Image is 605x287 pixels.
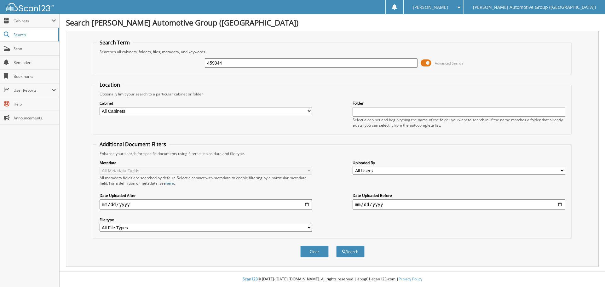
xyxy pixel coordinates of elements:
[573,257,605,287] iframe: Chat Widget
[14,74,56,79] span: Bookmarks
[96,141,169,148] legend: Additional Document Filters
[6,3,54,11] img: scan123-logo-white.svg
[100,160,312,165] label: Metadata
[353,160,565,165] label: Uploaded By
[14,60,56,65] span: Reminders
[96,81,123,88] legend: Location
[96,91,568,97] div: Optionally limit your search to a particular cabinet or folder
[473,5,596,9] span: [PERSON_NAME] Automotive Group ([GEOGRAPHIC_DATA])
[100,100,312,106] label: Cabinet
[96,49,568,55] div: Searches all cabinets, folders, files, metadata, and keywords
[14,101,56,107] span: Help
[60,272,605,287] div: © [DATE]-[DATE] [DOMAIN_NAME]. All rights reserved | appg01-scan123-com |
[100,199,312,210] input: start
[353,193,565,198] label: Date Uploaded Before
[353,117,565,128] div: Select a cabinet and begin typing the name of the folder you want to search in. If the name match...
[66,17,599,28] h1: Search [PERSON_NAME] Automotive Group ([GEOGRAPHIC_DATA])
[14,88,52,93] span: User Reports
[100,175,312,186] div: All metadata fields are searched by default. Select a cabinet with metadata to enable filtering b...
[100,217,312,222] label: File type
[399,276,422,282] a: Privacy Policy
[413,5,448,9] span: [PERSON_NAME]
[166,181,174,186] a: here
[14,18,52,24] span: Cabinets
[14,115,56,121] span: Announcements
[96,151,568,156] div: Enhance your search for specific documents using filters such as date and file type.
[96,39,133,46] legend: Search Term
[336,246,365,257] button: Search
[435,61,463,66] span: Advanced Search
[300,246,329,257] button: Clear
[243,276,258,282] span: Scan123
[100,193,312,198] label: Date Uploaded After
[353,100,565,106] label: Folder
[14,32,55,37] span: Search
[353,199,565,210] input: end
[14,46,56,51] span: Scan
